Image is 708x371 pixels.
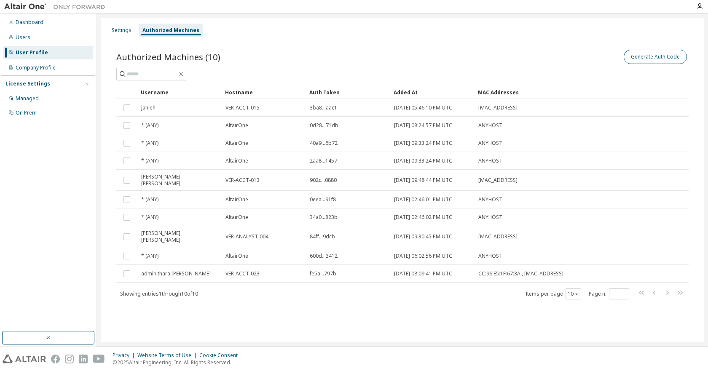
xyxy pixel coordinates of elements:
[120,290,198,297] span: Showing entries 1 through 10 of 10
[394,214,452,221] span: [DATE] 02:46:02 PM UTC
[4,3,110,11] img: Altair One
[141,196,158,203] span: * (ANY)
[225,270,260,277] span: VER-ACCT-023
[394,85,471,99] div: Added At
[141,253,158,259] span: * (ANY)
[394,140,452,147] span: [DATE] 09:33:24 PM UTC
[310,233,335,240] span: 84ff...9dcb
[394,270,452,277] span: [DATE] 08:09:41 PM UTC
[141,157,158,164] span: * (ANY)
[394,177,452,184] span: [DATE] 09:48:44 PM UTC
[112,27,131,34] div: Settings
[478,85,603,99] div: MAC Addresses
[225,122,248,129] span: AltairOne
[141,122,158,129] span: * (ANY)
[225,140,248,147] span: AltairOne
[141,85,218,99] div: Username
[478,157,502,164] span: ANYHOST
[16,49,48,56] div: User Profile
[225,253,248,259] span: AltairOne
[51,355,60,363] img: facebook.svg
[568,291,579,297] button: 10
[478,104,518,111] span: [MAC_ADDRESS]
[394,253,452,259] span: [DATE] 06:02:56 PM UTC
[142,27,199,34] div: Authorized Machines
[93,355,105,363] img: youtube.svg
[16,34,30,41] div: Users
[310,177,337,184] span: 902c...0880
[113,359,243,366] p: © 2025 Altair Engineering, Inc. All Rights Reserved.
[16,64,56,71] div: Company Profile
[137,352,199,359] div: Website Terms of Use
[113,352,137,359] div: Privacy
[310,196,336,203] span: 0eea...91f8
[478,270,563,277] span: CC:96:E5:1F:67:3A , [MAC_ADDRESS]
[310,140,338,147] span: 40a9...6b72
[394,122,452,129] span: [DATE] 08:24:57 PM UTC
[199,352,243,359] div: Cookie Consent
[478,253,502,259] span: ANYHOST
[394,157,452,164] span: [DATE] 09:33:24 PM UTC
[141,140,158,147] span: * (ANY)
[478,122,502,129] span: ANYHOST
[141,173,218,187] span: [PERSON_NAME].[PERSON_NAME]
[624,50,687,64] button: Generate Auth Code
[225,104,260,111] span: VER-ACCT-015
[16,95,39,102] div: Managed
[65,355,74,363] img: instagram.svg
[310,104,337,111] span: 3ba8...aac1
[394,233,452,240] span: [DATE] 09:30:45 PM UTC
[310,157,337,164] span: 2aa8...1457
[16,19,43,26] div: Dashboard
[478,196,502,203] span: ANYHOST
[79,355,88,363] img: linkedin.svg
[589,288,629,299] span: Page n.
[309,85,387,99] div: Auth Token
[478,214,502,221] span: ANYHOST
[310,214,338,221] span: 34a0...823b
[478,140,502,147] span: ANYHOST
[225,233,268,240] span: VER-ANALYST-004
[478,233,518,240] span: [MAC_ADDRESS]
[225,157,248,164] span: AltairOne
[394,196,452,203] span: [DATE] 02:46:01 PM UTC
[116,51,220,63] span: Authorized Machines (10)
[141,230,218,243] span: [PERSON_NAME].[PERSON_NAME]
[225,214,248,221] span: AltairOne
[3,355,46,363] img: altair_logo.svg
[141,214,158,221] span: * (ANY)
[310,122,338,129] span: 0d28...71db
[141,104,156,111] span: janieh
[141,270,211,277] span: admin.thara.[PERSON_NAME]
[225,85,303,99] div: Hostname
[478,177,518,184] span: [MAC_ADDRESS]
[16,109,37,116] div: On Prem
[225,177,260,184] span: VER-ACCT-013
[225,196,248,203] span: AltairOne
[310,270,336,277] span: fe5a...797b
[394,104,452,111] span: [DATE] 05:46:10 PM UTC
[526,288,581,299] span: Items per page
[5,80,50,87] div: License Settings
[310,253,338,259] span: 600d...3412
